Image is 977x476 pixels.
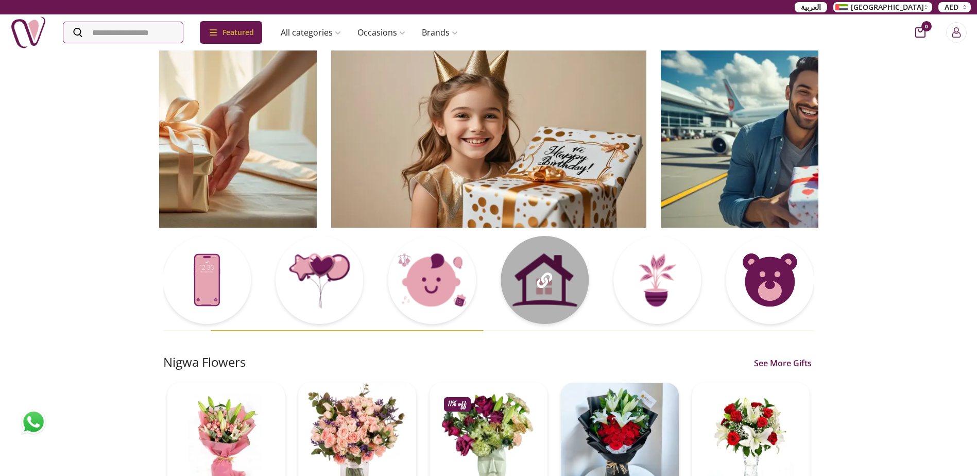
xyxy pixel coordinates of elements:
[921,21,932,31] span: 0
[448,399,467,410] p: 11%
[458,399,467,410] span: off
[946,22,967,43] button: Login
[163,236,251,326] a: Card Thumbnail
[726,236,814,326] a: Card Thumbnail
[833,2,932,12] button: [GEOGRAPHIC_DATA]
[835,4,848,10] img: Arabic_dztd3n.png
[276,236,364,326] a: Card Thumbnail
[63,22,183,43] input: Search
[10,14,46,50] img: Nigwa-uae-gifts
[801,2,821,12] span: العربية
[501,236,589,326] a: Card Thumbnail
[163,354,246,370] h2: Nigwa Flowers
[414,22,466,43] a: Brands
[21,409,46,435] img: whatsapp
[851,2,924,12] span: [GEOGRAPHIC_DATA]
[751,357,814,369] a: See More Gifts
[613,236,701,326] a: Card Thumbnail
[272,22,349,43] a: All categories
[200,21,262,44] div: Featured
[938,2,971,12] button: AED
[915,27,925,38] button: cart-button
[945,2,958,12] span: AED
[388,236,476,326] a: Card Thumbnail
[349,22,414,43] a: Occasions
